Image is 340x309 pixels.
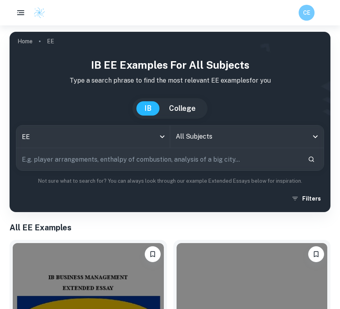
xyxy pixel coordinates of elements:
button: Bookmark [308,246,324,262]
h1: All EE Examples [10,222,330,234]
button: Filters [289,191,324,206]
h6: CE [302,8,311,17]
img: Clastify logo [33,7,45,19]
button: Search [305,153,318,166]
button: Bookmark [145,246,161,262]
div: EE [16,126,170,148]
p: EE [47,37,54,46]
a: Clastify logo [29,7,45,19]
button: CE [299,5,315,21]
input: E.g. player arrangements, enthalpy of combustion, analysis of a big city... [16,148,301,170]
a: Home [17,36,33,47]
img: profile cover [10,32,330,212]
button: College [161,101,204,116]
button: Open [310,131,321,142]
h1: IB EE examples for all subjects [16,57,324,73]
button: IB [136,101,159,116]
p: Type a search phrase to find the most relevant EE examples for you [16,76,324,85]
p: Not sure what to search for? You can always look through our example Extended Essays below for in... [16,177,324,185]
